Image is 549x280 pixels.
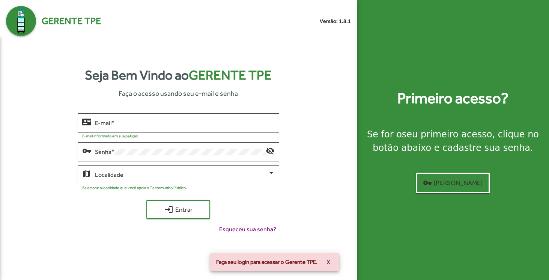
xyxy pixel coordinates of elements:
mat-icon: contact_mail [82,117,91,126]
mat-icon: vpn_key [82,146,91,155]
span: Gerente TPE [189,68,272,83]
mat-icon: vpn_key [423,178,432,187]
strong: Seja Bem Vindo ao [85,65,272,85]
mat-icon: login [164,205,173,214]
span: X [326,255,330,269]
strong: seu primeiro acesso [402,129,492,140]
button: Entrar [146,200,210,219]
mat-icon: map [82,169,91,178]
button: [PERSON_NAME] [416,173,490,193]
mat-icon: visibility_off [266,146,275,155]
div: Se for o , clique no botão abaixo e cadastre sua senha. [366,128,540,155]
span: Entrar [153,203,203,216]
span: Faça seu login para acessar o Gerente TPE. [216,258,317,266]
strong: Primeiro acesso? [397,87,508,110]
small: Versão: 1.8.1 [320,17,351,25]
button: X [320,255,336,269]
span: Gerente TPE [42,14,101,28]
span: [PERSON_NAME] [423,176,483,190]
img: Logo Gerente [6,6,36,36]
span: Esqueceu sua senha? [219,225,276,234]
mat-hint: Selecione a localidade que você apoia o Testemunho Público. [82,185,187,190]
span: Faça o acesso usando seu e-mail e senha [119,88,238,98]
mat-hint: E-mail informado em sua petição. [82,134,139,138]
